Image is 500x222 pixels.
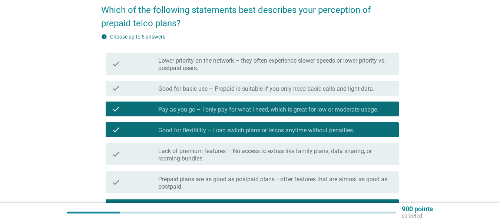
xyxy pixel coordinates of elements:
p: collected [402,212,433,219]
label: Good for basic use – Prepaid is suitable if you only need basic calls and light data. [158,85,374,93]
i: info [101,34,107,40]
label: Prepaid plans are as good as postpaid plans –offer features that are almost as good as postpaid. [158,176,393,190]
p: 900 points [402,206,433,212]
i: check [112,125,120,134]
label: Pay as you go – I only pay for what I need, which is great for low or moderate usage. [158,106,378,113]
label: Lack of premium features – No access to extras like family plans, data sharing, or roaming bundles. [158,148,393,162]
i: check [112,84,120,93]
i: check [112,56,120,72]
label: Choose up to 5 answers [110,34,165,40]
label: Good for flexibility – I can switch plans or telcos anytime without penalties. [158,127,354,134]
i: check [112,146,120,162]
i: check [112,202,120,211]
i: check [112,174,120,190]
i: check [112,105,120,113]
label: Lower priority on the network – they often experience slower speeds or lower priority vs. postpai... [158,57,393,72]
